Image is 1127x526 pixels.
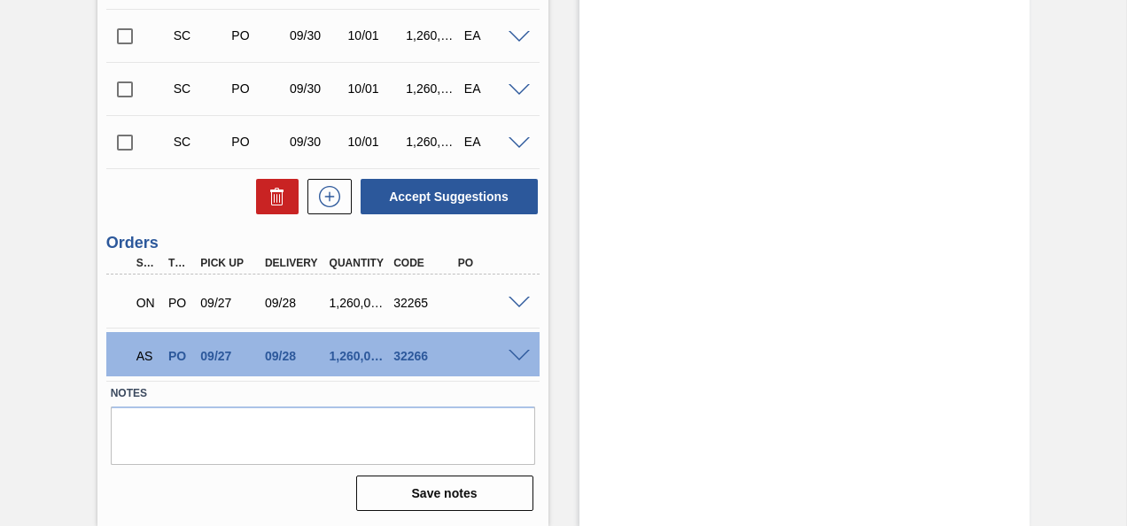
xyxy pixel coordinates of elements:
[164,257,194,269] div: Type
[401,81,463,96] div: 1,260,000.000
[169,81,231,96] div: Suggestion Created
[227,81,289,96] div: Purchase order
[325,296,394,310] div: 1,260,000.000
[389,296,458,310] div: 32265
[169,135,231,149] div: Suggestion Created
[285,135,347,149] div: 09/30/2025
[196,296,265,310] div: 09/27/2025
[106,234,540,252] h3: Orders
[111,381,535,406] label: Notes
[285,28,347,43] div: 09/30/2025
[352,177,540,216] div: Accept Suggestions
[389,349,458,363] div: 32266
[401,135,463,149] div: 1,260,000.000
[247,179,299,214] div: Delete Suggestions
[460,28,522,43] div: EA
[260,296,330,310] div: 09/28/2025
[460,135,522,149] div: EA
[136,296,158,310] p: ON
[227,28,289,43] div: Purchase order
[136,349,158,363] p: AS
[132,336,162,375] div: Waiting for PO SAP
[454,257,523,269] div: PO
[132,257,162,269] div: Step
[285,81,347,96] div: 09/30/2025
[132,283,162,322] div: Negotiating Order
[325,349,394,363] div: 1,260,000.000
[401,28,463,43] div: 1,260,000.000
[356,476,533,511] button: Save notes
[299,179,352,214] div: New suggestion
[344,135,406,149] div: 10/01/2025
[164,349,194,363] div: Purchase order
[169,28,231,43] div: Suggestion Created
[260,349,330,363] div: 09/28/2025
[260,257,330,269] div: Delivery
[361,179,538,214] button: Accept Suggestions
[389,257,458,269] div: Code
[227,135,289,149] div: Purchase order
[196,257,265,269] div: Pick up
[164,296,194,310] div: Purchase order
[344,28,406,43] div: 10/01/2025
[196,349,265,363] div: 09/27/2025
[325,257,394,269] div: Quantity
[344,81,406,96] div: 10/01/2025
[460,81,522,96] div: EA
